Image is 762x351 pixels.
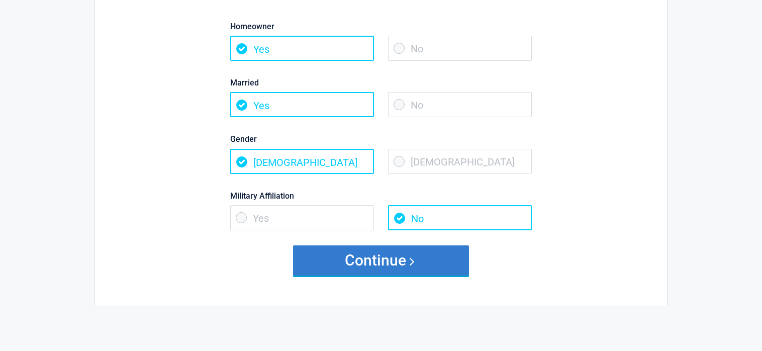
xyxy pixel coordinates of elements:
[230,36,374,61] span: Yes
[230,149,374,174] span: [DEMOGRAPHIC_DATA]
[293,245,469,276] button: Continue
[388,36,532,61] span: No
[388,92,532,117] span: No
[230,205,374,230] span: Yes
[230,76,532,90] label: Married
[388,205,532,230] span: No
[388,149,532,174] span: [DEMOGRAPHIC_DATA]
[230,189,532,203] label: Military Affiliation
[230,92,374,117] span: Yes
[230,20,532,33] label: Homeowner
[230,132,532,146] label: Gender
